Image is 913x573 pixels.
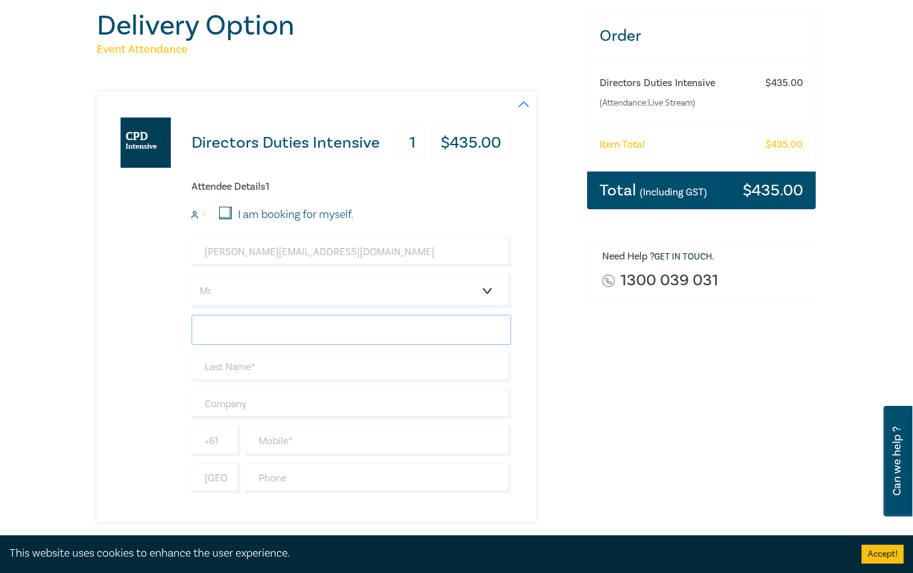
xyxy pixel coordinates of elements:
[640,186,707,199] small: (Including GST)
[192,463,240,493] input: +61
[238,207,354,223] label: I am booking for myself.
[192,181,511,193] h6: Attendee Details 1
[121,117,171,168] img: Directors Duties Intensive
[399,126,426,160] h3: 1
[97,42,571,57] h5: Event Attendance
[600,97,753,109] small: (Attendance: Live Stream )
[202,210,205,219] small: 1
[654,251,712,263] a: Get in touch
[192,389,511,419] input: Company
[620,272,718,289] a: 1300 039 031
[246,426,511,456] input: Mobile*
[97,9,571,42] h1: Delivery Option
[862,545,904,564] button: Accept cookies
[600,139,645,151] h6: Item Total
[431,126,511,160] h3: $ 435.00
[246,463,511,493] input: Phone
[600,182,707,199] h3: Total
[765,139,803,151] h6: $ 435.00
[192,315,511,345] input: First Name*
[192,237,511,267] input: Attendee Email*
[743,182,803,199] h3: $ 435.00
[9,545,843,562] div: This website uses cookies to enhance the user experience.
[587,10,816,62] h3: Order
[600,77,753,89] h6: Directors Duties Intensive
[178,534,272,548] a: Terms & Conditions
[192,352,511,382] input: Last Name*
[765,77,803,89] h6: $ 435.00
[891,413,903,509] span: Can we help ?
[192,134,380,151] h3: Directors Duties Intensive
[116,533,272,550] label: I agree to the
[192,426,240,456] input: +61
[602,251,806,263] h6: Need Help ? .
